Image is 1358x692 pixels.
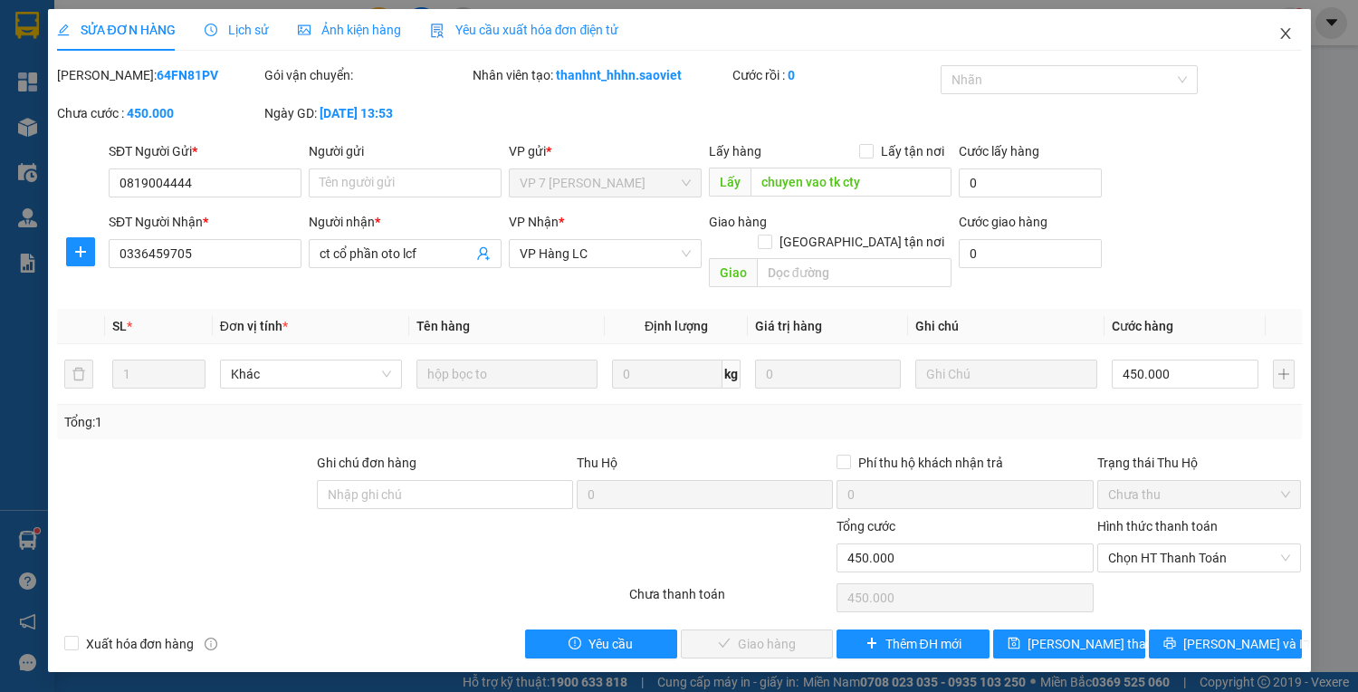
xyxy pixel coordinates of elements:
input: Dọc đường [751,168,952,197]
span: Khác [231,360,391,388]
button: delete [64,360,93,389]
label: Hình thức thanh toán [1097,519,1218,533]
span: Xuất hóa đơn hàng [79,634,202,654]
span: info-circle [205,638,217,650]
label: Cước lấy hàng [959,144,1039,159]
div: Tổng: 1 [64,412,526,432]
input: Dọc đường [757,258,952,287]
b: 0 [788,68,795,82]
b: 64FN81PV [157,68,218,82]
div: Trạng thái Thu Hộ [1097,453,1302,473]
span: VP 7 Phạm Văn Đồng [520,169,691,197]
div: Người nhận [309,212,502,232]
div: Chưa cước : [57,103,262,123]
b: [DATE] 13:53 [320,106,393,120]
span: [PERSON_NAME] và In [1183,634,1310,654]
span: Giao [709,258,757,287]
span: Chưa thu [1108,481,1291,508]
span: plus [67,245,94,259]
div: Ngày GD: [264,103,469,123]
span: Tên hàng [416,319,470,333]
b: 450.000 [127,106,174,120]
div: SĐT Người Nhận [109,212,301,232]
span: clock-circle [205,24,217,36]
div: Chưa thanh toán [627,584,836,616]
span: Lấy hàng [709,144,761,159]
span: Thêm ĐH mới [885,634,961,654]
span: Lấy tận nơi [874,141,952,161]
span: exclamation-circle [569,637,581,651]
label: Ghi chú đơn hàng [317,456,416,470]
span: SỬA ĐƠN HÀNG [57,23,176,37]
button: plus [66,237,95,266]
button: save[PERSON_NAME] thay đổi [993,630,1145,658]
span: [PERSON_NAME] thay đổi [1028,634,1172,654]
span: Giá trị hàng [755,319,822,333]
div: Nhân viên tạo: [473,65,729,85]
span: SL [112,319,127,333]
span: Chọn HT Thanh Toán [1108,544,1291,572]
input: VD: Bàn, Ghế [416,360,598,389]
button: exclamation-circleYêu cầu [525,630,677,658]
span: VP Hàng LC [520,240,691,267]
span: Đơn vị tính [220,319,288,333]
button: checkGiao hàng [681,630,833,658]
span: Ảnh kiện hàng [298,23,401,37]
span: Giao hàng [709,215,767,229]
span: Cước hàng [1112,319,1173,333]
input: 0 [755,360,901,389]
input: Ghi Chú [915,360,1097,389]
span: Thu Hộ [577,456,617,470]
span: Yêu cầu [588,634,633,654]
span: Phí thu hộ khách nhận trả [851,453,1010,473]
span: [GEOGRAPHIC_DATA] tận nơi [772,232,952,252]
label: Cước giao hàng [959,215,1047,229]
span: plus [865,637,878,651]
div: Cước rồi : [732,65,937,85]
span: Lịch sử [205,23,269,37]
button: Close [1260,9,1311,60]
button: plusThêm ĐH mới [837,630,989,658]
div: [PERSON_NAME]: [57,65,262,85]
span: user-add [476,246,491,261]
span: picture [298,24,311,36]
button: plus [1273,360,1295,389]
img: icon [430,24,445,38]
span: edit [57,24,70,36]
b: thanhnt_hhhn.saoviet [556,68,682,82]
span: Lấy [709,168,751,197]
div: VP gửi [509,141,702,161]
th: Ghi chú [908,309,1105,344]
span: Định lượng [645,319,708,333]
input: Cước lấy hàng [959,168,1102,197]
span: kg [722,360,741,389]
span: close [1278,26,1293,41]
input: Cước giao hàng [959,239,1102,268]
div: Người gửi [309,141,502,161]
span: printer [1163,637,1176,651]
div: SĐT Người Gửi [109,141,301,161]
span: Yêu cầu xuất hóa đơn điện tử [430,23,619,37]
span: VP Nhận [509,215,559,229]
button: printer[PERSON_NAME] và In [1149,630,1301,658]
div: Gói vận chuyển: [264,65,469,85]
span: save [1008,637,1020,651]
input: Ghi chú đơn hàng [317,480,573,509]
span: Tổng cước [837,519,895,533]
